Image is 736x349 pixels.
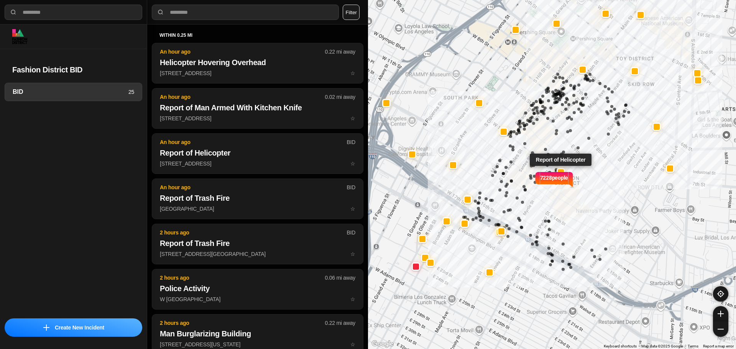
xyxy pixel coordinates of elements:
[159,32,356,38] h5: within 0.25 mi
[152,88,363,129] button: An hour ago0.02 mi awayReport of Man Armed With Kitchen Knife[STREET_ADDRESS]star
[160,229,347,236] p: 2 hours ago
[350,70,355,76] span: star
[325,48,355,56] p: 0.22 mi away
[530,153,592,165] div: Report of Helicopter
[604,344,637,349] button: Keyboard shortcuts
[347,229,355,236] p: BID
[717,290,724,297] img: recenter
[350,341,355,347] span: star
[347,138,355,146] p: BID
[160,147,355,158] h2: Report of Helicopter
[160,160,355,167] p: [STREET_ADDRESS]
[160,115,355,122] p: [STREET_ADDRESS]
[55,324,104,331] p: Create New Incident
[152,179,363,219] button: An hour agoBIDReport of Trash Fire[GEOGRAPHIC_DATA]star
[160,57,355,68] h2: Helicopter Hovering Overhead
[713,321,728,337] button: zoom-out
[152,205,363,212] a: An hour agoBIDReport of Trash Fire[GEOGRAPHIC_DATA]star
[152,224,363,264] button: 2 hours agoBIDReport of Trash Fire[STREET_ADDRESS][GEOGRAPHIC_DATA]star
[325,93,355,101] p: 0.02 mi away
[350,161,355,167] span: star
[160,205,355,213] p: [GEOGRAPHIC_DATA]
[5,83,142,101] a: BID25
[350,296,355,302] span: star
[718,326,724,332] img: zoom-out
[152,70,363,76] a: An hour ago0.22 mi awayHelicopter Hovering Overhead[STREET_ADDRESS]star
[43,324,49,331] img: icon
[160,69,355,77] p: [STREET_ADDRESS]
[152,341,363,347] a: 2 hours ago0.22 mi awayMan Burglarizing Building[STREET_ADDRESS][US_STATE]star
[557,168,565,176] button: Report of Helicopter
[5,318,142,337] button: iconCreate New Incident
[12,29,27,44] img: logo
[12,64,135,75] h2: Fashion District BID
[540,174,568,191] p: 7228 people
[152,160,363,167] a: An hour agoBIDReport of Helicopter[STREET_ADDRESS]star
[160,184,347,191] p: An hour ago
[703,344,734,348] a: Report a map error
[325,319,355,327] p: 0.22 mi away
[160,319,325,327] p: 2 hours ago
[350,251,355,257] span: star
[152,251,363,257] a: 2 hours agoBIDReport of Trash Fire[STREET_ADDRESS][GEOGRAPHIC_DATA]star
[641,344,683,348] span: Map data ©2025 Google
[350,115,355,121] span: star
[10,8,17,16] img: search
[160,238,355,249] h2: Report of Trash Fire
[713,286,728,301] button: recenter
[160,138,347,146] p: An hour ago
[157,8,164,16] img: search
[160,102,355,113] h2: Report of Man Armed With Kitchen Knife
[343,5,360,20] button: Filter
[160,328,355,339] h2: Man Burglarizing Building
[152,133,363,174] button: An hour agoBIDReport of Helicopter[STREET_ADDRESS]star
[160,250,355,258] p: [STREET_ADDRESS][GEOGRAPHIC_DATA]
[568,171,574,188] img: notch
[534,171,540,188] img: notch
[152,115,363,121] a: An hour ago0.02 mi awayReport of Man Armed With Kitchen Knife[STREET_ADDRESS]star
[160,48,325,56] p: An hour ago
[325,274,355,282] p: 0.06 mi away
[160,295,355,303] p: W [GEOGRAPHIC_DATA]
[160,93,325,101] p: An hour ago
[370,339,395,349] img: Google
[160,193,355,203] h2: Report of Trash Fire
[152,296,363,302] a: 2 hours ago0.06 mi awayPolice ActivityW [GEOGRAPHIC_DATA]star
[713,306,728,321] button: zoom-in
[718,311,724,317] img: zoom-in
[160,341,355,348] p: [STREET_ADDRESS][US_STATE]
[128,88,134,96] p: 25
[152,269,363,310] button: 2 hours ago0.06 mi awayPolice ActivityW [GEOGRAPHIC_DATA]star
[13,87,128,97] h3: BID
[347,184,355,191] p: BID
[370,339,395,349] a: Open this area in Google Maps (opens a new window)
[160,274,325,282] p: 2 hours ago
[350,206,355,212] span: star
[160,283,355,294] h2: Police Activity
[688,344,698,348] a: Terms (opens in new tab)
[152,43,363,84] button: An hour ago0.22 mi awayHelicopter Hovering Overhead[STREET_ADDRESS]star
